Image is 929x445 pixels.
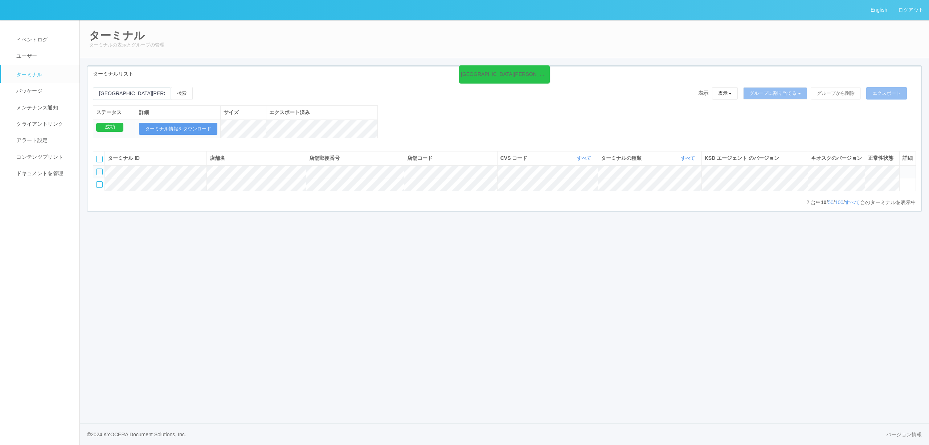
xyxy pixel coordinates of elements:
[705,155,779,161] span: KSD エージェント のバージョン
[15,121,63,127] span: クライアントリンク
[811,155,862,161] span: キオスクのバージョン
[96,109,133,116] div: ステータス
[15,37,48,43] span: イベントログ
[1,132,86,149] a: アラート設定
[577,155,593,161] a: すべて
[15,53,37,59] span: ユーザー
[1,32,86,48] a: イベントログ
[886,431,922,438] a: バージョン情報
[89,41,920,49] p: ターミナルの表示とグループの管理
[87,66,921,81] div: ターミナルリスト
[139,123,217,135] button: ターミナル情報をダウンロード
[743,87,807,100] button: グループに割り当てる
[835,199,843,205] a: 100
[1,65,86,83] a: ターミナル
[903,154,913,162] div: 詳細
[15,170,63,176] span: ドキュメントを管理
[1,48,86,64] a: ユーザー
[139,109,217,116] div: 詳細
[712,87,738,100] button: 表示
[108,154,204,162] div: ターミナル ID
[811,87,861,100] button: グループから削除
[806,199,916,206] p: 台中 / / / 台のターミナルを表示中
[461,70,548,78] div: [GEOGRAPHIC_DATA][PERSON_NAME] の検索結果 (2 件)
[821,199,827,205] span: 10
[698,89,708,97] span: 表示
[681,155,697,161] a: すべて
[500,154,529,162] span: CVS コード
[679,155,699,162] button: すべて
[15,154,63,160] span: コンテンツプリント
[1,116,86,132] a: クライアントリンク
[89,29,920,41] h2: ターミナル
[269,109,375,116] div: エクスポート済み
[1,165,86,182] a: ドキュメントを管理
[15,137,48,143] span: アラート設定
[210,155,225,161] span: 店舗名
[96,123,123,132] div: 成功
[87,432,186,437] span: © 2024 KYOCERA Document Solutions, Inc.
[15,105,58,110] span: メンテナンス通知
[868,155,893,161] span: 正常性状態
[15,72,42,77] span: ターミナル
[407,155,433,161] span: 店舗コード
[1,100,86,116] a: メンテナンス通知
[866,87,907,100] button: エクスポート
[15,88,42,94] span: パッケージ
[171,87,193,100] button: 検索
[575,155,595,162] button: すべて
[309,155,340,161] span: 店舗郵便番号
[601,154,643,162] span: ターミナルの種類
[845,199,860,205] a: すべて
[1,149,86,165] a: コンテンツプリント
[224,109,263,116] div: サイズ
[806,199,811,205] span: 2
[1,83,86,99] a: パッケージ
[828,199,834,205] a: 50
